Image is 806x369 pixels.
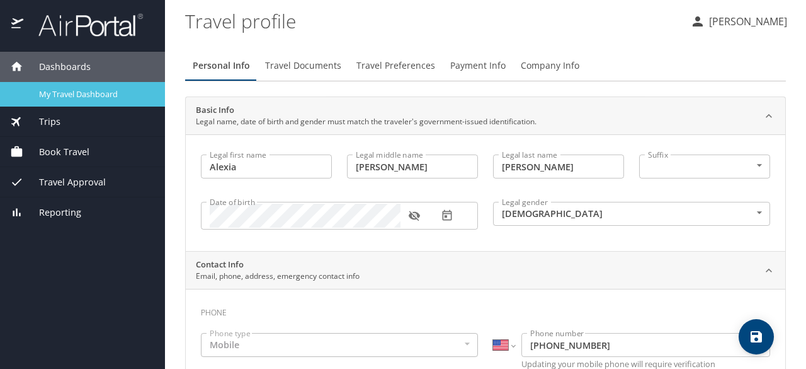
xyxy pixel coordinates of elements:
h3: Phone [201,299,770,320]
span: Book Travel [23,145,89,159]
img: icon-airportal.png [11,13,25,37]
h1: Travel profile [185,1,680,40]
span: Payment Info [450,58,506,74]
div: Basic InfoLegal name, date of birth and gender must match the traveler's government-issued identi... [186,97,785,135]
p: Email, phone, address, emergency contact info [196,271,360,282]
div: Contact InfoEmail, phone, address, emergency contact info [186,252,785,290]
h2: Contact Info [196,259,360,271]
span: Personal Info [193,58,250,74]
span: Travel Documents [265,58,341,74]
h2: Basic Info [196,104,536,117]
p: Legal name, date of birth and gender must match the traveler's government-issued identification. [196,116,536,127]
span: Travel Approval [23,175,106,189]
button: [PERSON_NAME] [685,10,792,33]
span: Trips [23,115,60,129]
div: [DEMOGRAPHIC_DATA] [493,202,770,226]
img: airportal-logo.png [25,13,143,37]
span: Dashboards [23,60,91,74]
button: save [739,319,774,354]
div: ​ [639,155,770,179]
div: Profile [185,50,786,81]
div: Basic InfoLegal name, date of birth and gender must match the traveler's government-issued identi... [186,134,785,251]
p: [PERSON_NAME] [705,14,787,29]
span: My Travel Dashboard [39,88,150,100]
span: Company Info [521,58,579,74]
p: Updating your mobile phone will require verification [521,360,770,368]
span: Reporting [23,206,81,220]
div: Mobile [201,333,478,357]
span: Travel Preferences [356,58,435,74]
